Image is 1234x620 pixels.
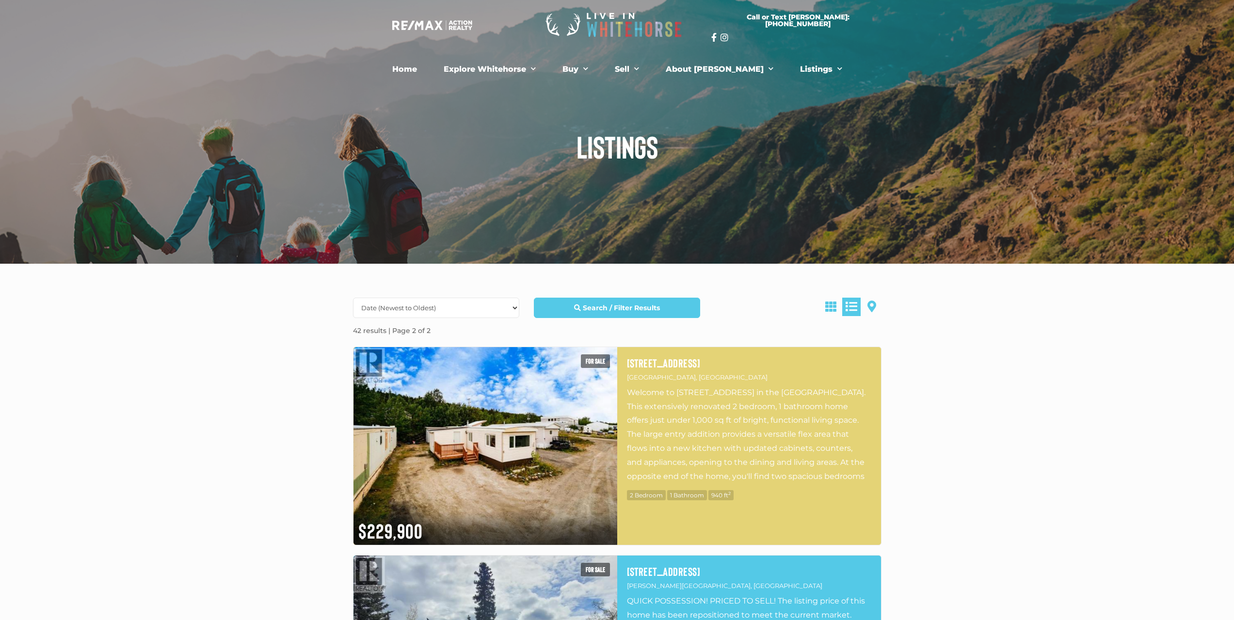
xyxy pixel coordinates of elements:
span: 1 Bathroom [667,490,707,500]
a: Home [385,60,424,79]
a: [STREET_ADDRESS] [627,357,871,369]
p: [GEOGRAPHIC_DATA], [GEOGRAPHIC_DATA] [627,372,871,383]
a: Listings [793,60,849,79]
span: For sale [581,563,610,576]
sup: 2 [728,491,731,496]
h1: Listings [346,131,889,162]
a: Explore Whitehorse [436,60,543,79]
a: Buy [555,60,595,79]
div: $229,900 [353,512,617,545]
span: 2 Bedroom [627,490,666,500]
a: [STREET_ADDRESS] [627,565,871,578]
a: Call or Text [PERSON_NAME]: [PHONE_NUMBER] [711,8,885,33]
span: 940 ft [708,490,734,500]
a: Sell [608,60,646,79]
span: Call or Text [PERSON_NAME]: [PHONE_NUMBER] [723,14,873,27]
strong: 42 results | Page 2 of 2 [353,326,431,335]
p: [PERSON_NAME][GEOGRAPHIC_DATA], [GEOGRAPHIC_DATA] [627,580,871,591]
span: For sale [581,354,610,368]
a: Search / Filter Results [534,298,700,318]
strong: Search / Filter Results [583,303,660,312]
a: About [PERSON_NAME] [658,60,781,79]
p: Welcome to [STREET_ADDRESS] in the [GEOGRAPHIC_DATA]. This extensively renovated 2 bedroom, 1 bat... [627,386,871,483]
nav: Menu [351,60,884,79]
img: 15-200 LOBIRD ROAD, Whitehorse, Yukon [353,347,617,545]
